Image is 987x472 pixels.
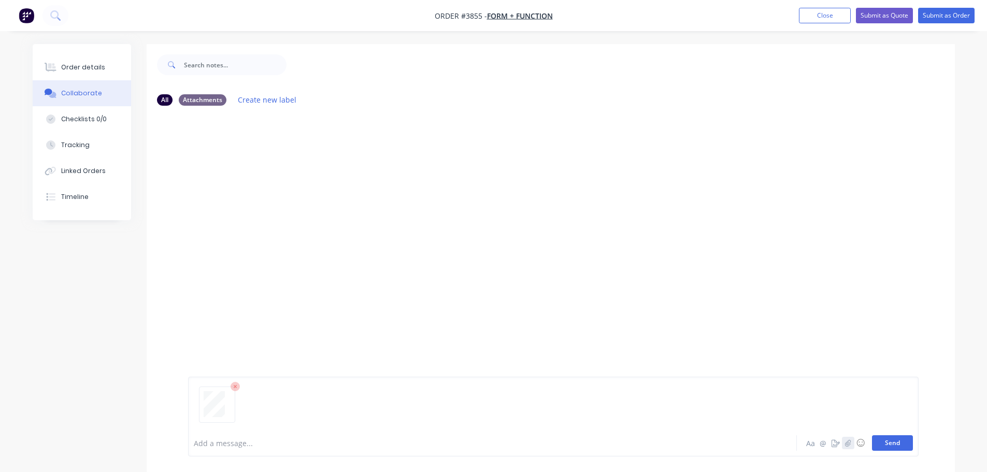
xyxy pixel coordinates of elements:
[61,89,102,98] div: Collaborate
[61,166,106,176] div: Linked Orders
[184,54,287,75] input: Search notes...
[61,140,90,150] div: Tracking
[19,8,34,23] img: Factory
[435,11,487,21] span: Order #3855 -
[33,158,131,184] button: Linked Orders
[157,94,173,106] div: All
[33,184,131,210] button: Timeline
[872,435,913,451] button: Send
[33,80,131,106] button: Collaborate
[179,94,226,106] div: Attachments
[487,11,553,21] a: Form + Function
[854,437,867,449] button: ☺
[233,93,302,107] button: Create new label
[817,437,829,449] button: @
[805,437,817,449] button: Aa
[61,115,107,124] div: Checklists 0/0
[33,106,131,132] button: Checklists 0/0
[33,132,131,158] button: Tracking
[856,8,913,23] button: Submit as Quote
[918,8,975,23] button: Submit as Order
[61,192,89,202] div: Timeline
[799,8,851,23] button: Close
[33,54,131,80] button: Order details
[61,63,105,72] div: Order details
